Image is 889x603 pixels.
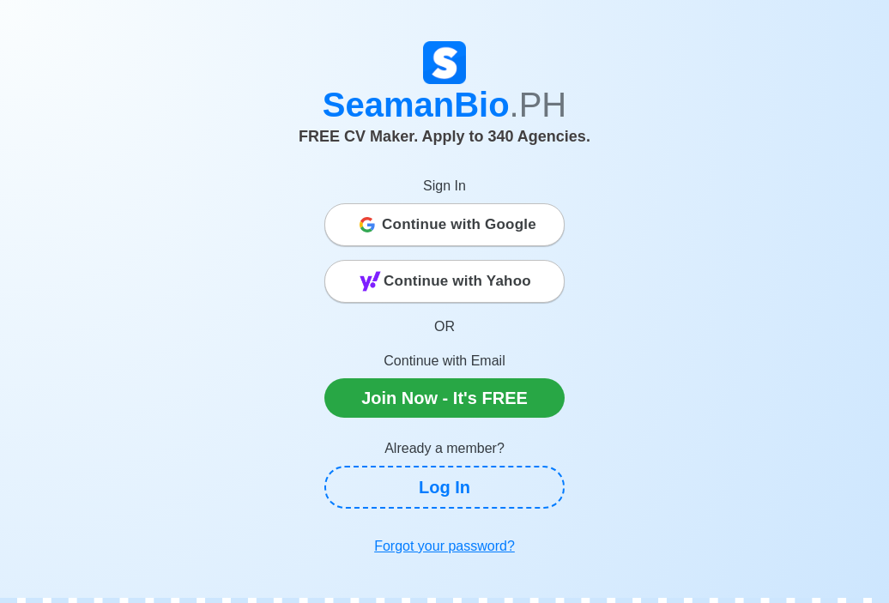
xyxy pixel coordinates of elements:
[384,264,531,298] span: Continue with Yahoo
[324,529,565,564] a: Forgot your password?
[324,378,565,418] a: Join Now - It's FREE
[324,176,565,196] p: Sign In
[324,203,565,246] button: Continue with Google
[45,84,844,125] h1: SeamanBio
[324,260,565,303] button: Continue with Yahoo
[423,41,466,84] img: Logo
[324,351,565,371] p: Continue with Email
[510,86,567,124] span: .PH
[324,466,565,509] a: Log In
[374,539,515,553] u: Forgot your password?
[299,128,590,145] span: FREE CV Maker. Apply to 340 Agencies.
[382,208,536,242] span: Continue with Google
[324,317,565,337] p: OR
[324,438,565,459] p: Already a member?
